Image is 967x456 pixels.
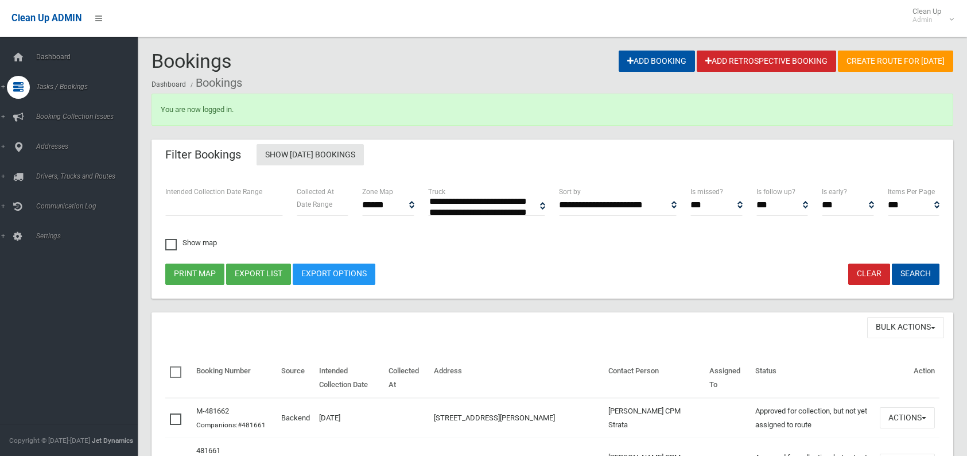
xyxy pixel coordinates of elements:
a: Clear [848,264,890,285]
span: Drivers, Trucks and Routes [33,172,146,180]
li: Bookings [188,72,242,94]
a: 481661 [196,446,220,455]
span: Copyright © [DATE]-[DATE] [9,436,90,445]
span: Dashboard [33,53,146,61]
a: Show [DATE] Bookings [257,144,364,165]
th: Source [277,358,314,398]
td: Backend [277,398,314,438]
button: Search [892,264,939,285]
span: Show map [165,239,217,246]
a: #481661 [238,421,266,429]
th: Assigned To [705,358,751,398]
header: Filter Bookings [152,144,255,166]
a: Add Booking [619,51,695,72]
th: Action [875,358,939,398]
th: Address [429,358,604,398]
button: Export list [226,264,291,285]
a: Add Retrospective Booking [697,51,836,72]
a: [STREET_ADDRESS][PERSON_NAME] [434,414,555,422]
small: Companions: [196,421,267,429]
span: Booking Collection Issues [33,113,146,121]
a: M-481662 [196,407,229,415]
th: Contact Person [604,358,705,398]
span: Communication Log [33,202,146,210]
span: Addresses [33,142,146,150]
th: Status [751,358,875,398]
a: Create route for [DATE] [838,51,953,72]
th: Collected At [384,358,429,398]
th: Intended Collection Date [314,358,384,398]
strong: Jet Dynamics [92,436,133,445]
small: Admin [912,16,941,24]
td: Approved for collection, but not yet assigned to route [751,398,875,438]
span: Clean Up [907,7,953,24]
a: Dashboard [152,80,186,88]
button: Bulk Actions [867,317,944,338]
div: You are now logged in. [152,94,953,126]
th: Booking Number [192,358,277,398]
a: Export Options [293,264,375,285]
span: Clean Up ADMIN [11,13,81,24]
label: Truck [428,186,445,198]
td: [DATE] [314,398,384,438]
button: Print map [165,264,224,285]
button: Actions [880,407,935,428]
span: Settings [33,232,146,240]
td: [PERSON_NAME] CPM Strata [604,398,705,438]
span: Bookings [152,49,232,72]
span: Tasks / Bookings [33,83,146,91]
